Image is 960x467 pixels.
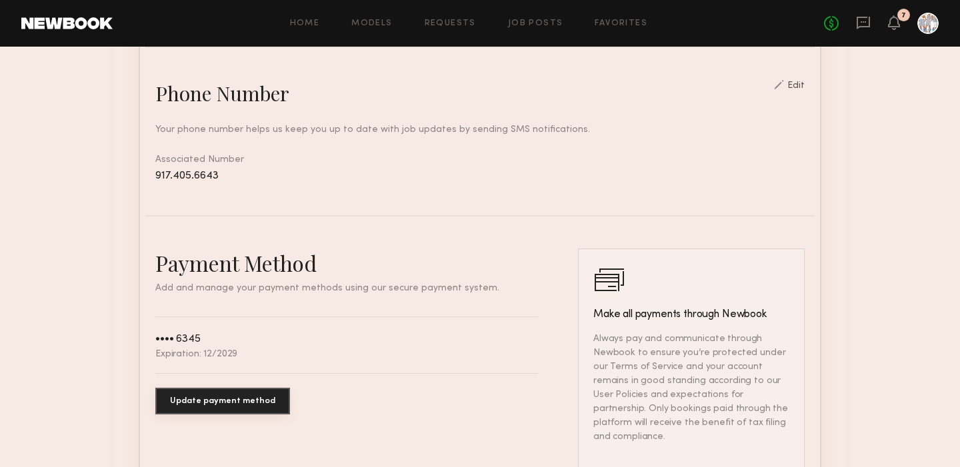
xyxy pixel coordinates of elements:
div: 7 [901,12,906,19]
p: Add and manage your payment methods using our secure payment system. [155,284,538,293]
h2: Payment Method [155,248,538,277]
a: Job Posts [508,19,563,28]
a: Models [351,19,392,28]
button: Update payment method [155,388,290,414]
p: Always pay and communicate through Newbook to ensure you’re protected under our Terms of Service ... [593,332,789,444]
a: Home [290,19,320,28]
div: •••• 6345 [155,334,201,345]
a: Favorites [595,19,647,28]
div: Phone Number [155,80,289,107]
div: Expiration: 12/2029 [155,350,237,359]
h3: Make all payments through Newbook [593,306,789,322]
a: Requests [425,19,476,28]
div: Your phone number helps us keep you up to date with job updates by sending SMS notifications. [155,123,805,137]
div: Associated Number [155,153,805,183]
div: Edit [787,81,805,91]
span: 917.405.6643 [155,171,219,181]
